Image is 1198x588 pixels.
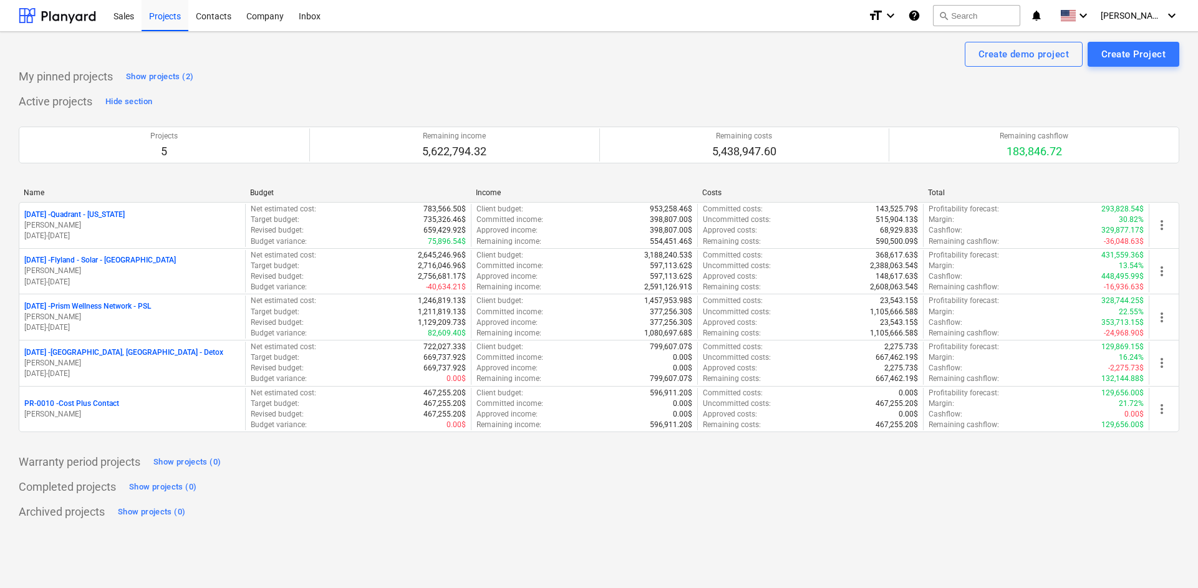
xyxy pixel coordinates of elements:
[150,131,178,142] p: Projects
[1101,296,1144,306] p: 328,744.25$
[24,210,240,241] div: [DATE] -Quadrant - [US_STATE][PERSON_NAME][DATE]-[DATE]
[476,317,538,328] p: Approved income :
[251,420,307,430] p: Budget variance :
[418,261,466,271] p: 2,716,046.96$
[1119,214,1144,225] p: 30.82%
[1088,42,1179,67] button: Create Project
[650,317,692,328] p: 377,256.30$
[884,342,918,352] p: 2,275.73$
[703,328,761,339] p: Remaining costs :
[476,282,541,292] p: Remaining income :
[423,214,466,225] p: 735,326.46$
[644,250,692,261] p: 3,188,240.53$
[251,282,307,292] p: Budget variance :
[251,317,304,328] p: Revised budget :
[1154,355,1169,370] span: more_vert
[24,409,240,420] p: [PERSON_NAME]
[418,307,466,317] p: 1,211,819.13$
[644,296,692,306] p: 1,457,953.98$
[126,477,200,497] button: Show projects (0)
[476,420,541,430] p: Remaining income :
[880,225,918,236] p: 68,929.83$
[24,347,240,379] div: [DATE] -[GEOGRAPHIC_DATA], [GEOGRAPHIC_DATA] - Detox[PERSON_NAME][DATE]-[DATE]
[929,342,999,352] p: Profitability forecast :
[24,358,240,369] p: [PERSON_NAME]
[423,398,466,409] p: 467,255.20$
[673,352,692,363] p: 0.00$
[650,271,692,282] p: 597,113.62$
[251,225,304,236] p: Revised budget :
[428,328,466,339] p: 82,609.40$
[650,420,692,430] p: 596,911.20$
[929,420,999,430] p: Remaining cashflow :
[422,131,486,142] p: Remaining income
[703,214,771,225] p: Uncommitted costs :
[703,352,771,363] p: Uncommitted costs :
[126,70,193,84] div: Show projects (2)
[251,307,299,317] p: Target budget :
[876,250,918,261] p: 368,617.63$
[1119,261,1144,271] p: 13.54%
[899,388,918,398] p: 0.00$
[703,307,771,317] p: Uncommitted costs :
[703,317,757,328] p: Approved costs :
[251,296,316,306] p: Net estimated cost :
[703,374,761,384] p: Remaining costs :
[476,388,523,398] p: Client budget :
[476,214,543,225] p: Committed income :
[251,261,299,271] p: Target budget :
[423,409,466,420] p: 467,255.20$
[673,363,692,374] p: 0.00$
[476,271,538,282] p: Approved income :
[24,398,240,420] div: PR-0010 -Cost Plus Contact[PERSON_NAME]
[115,502,188,522] button: Show projects (0)
[418,250,466,261] p: 2,645,246.96$
[1000,144,1068,159] p: 183,846.72
[929,250,999,261] p: Profitability forecast :
[418,296,466,306] p: 1,246,819.13$
[251,236,307,247] p: Budget variance :
[1119,307,1144,317] p: 22.55%
[24,210,125,220] p: [DATE] - Quadrant - [US_STATE]
[251,342,316,352] p: Net estimated cost :
[908,8,920,23] i: Knowledge base
[929,261,954,271] p: Margin :
[965,42,1083,67] button: Create demo project
[703,388,763,398] p: Committed costs :
[703,342,763,352] p: Committed costs :
[1136,528,1198,588] div: Chat Widget
[876,398,918,409] p: 467,255.20$
[1076,8,1091,23] i: keyboard_arrow_down
[476,225,538,236] p: Approved income :
[650,204,692,214] p: 953,258.46$
[24,398,119,409] p: PR-0010 - Cost Plus Contact
[1104,236,1144,247] p: -36,048.63$
[1154,218,1169,233] span: more_vert
[870,328,918,339] p: 1,105,666.58$
[899,409,918,420] p: 0.00$
[24,220,240,231] p: [PERSON_NAME]
[476,374,541,384] p: Remaining income :
[423,225,466,236] p: 659,429.92$
[703,236,761,247] p: Remaining costs :
[929,225,962,236] p: Cashflow :
[929,352,954,363] p: Margin :
[876,236,918,247] p: 590,500.09$
[423,388,466,398] p: 467,255.20$
[650,261,692,271] p: 597,113.62$
[870,307,918,317] p: 1,105,666.58$
[418,317,466,328] p: 1,129,209.73$
[476,188,692,197] div: Income
[19,69,113,84] p: My pinned projects
[423,342,466,352] p: 722,027.33$
[153,455,221,470] div: Show projects (0)
[876,420,918,430] p: 467,255.20$
[650,342,692,352] p: 799,607.07$
[24,231,240,241] p: [DATE] - [DATE]
[447,374,466,384] p: 0.00$
[929,282,999,292] p: Remaining cashflow :
[476,236,541,247] p: Remaining income :
[476,307,543,317] p: Committed income :
[703,296,763,306] p: Committed costs :
[426,282,466,292] p: -40,634.21$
